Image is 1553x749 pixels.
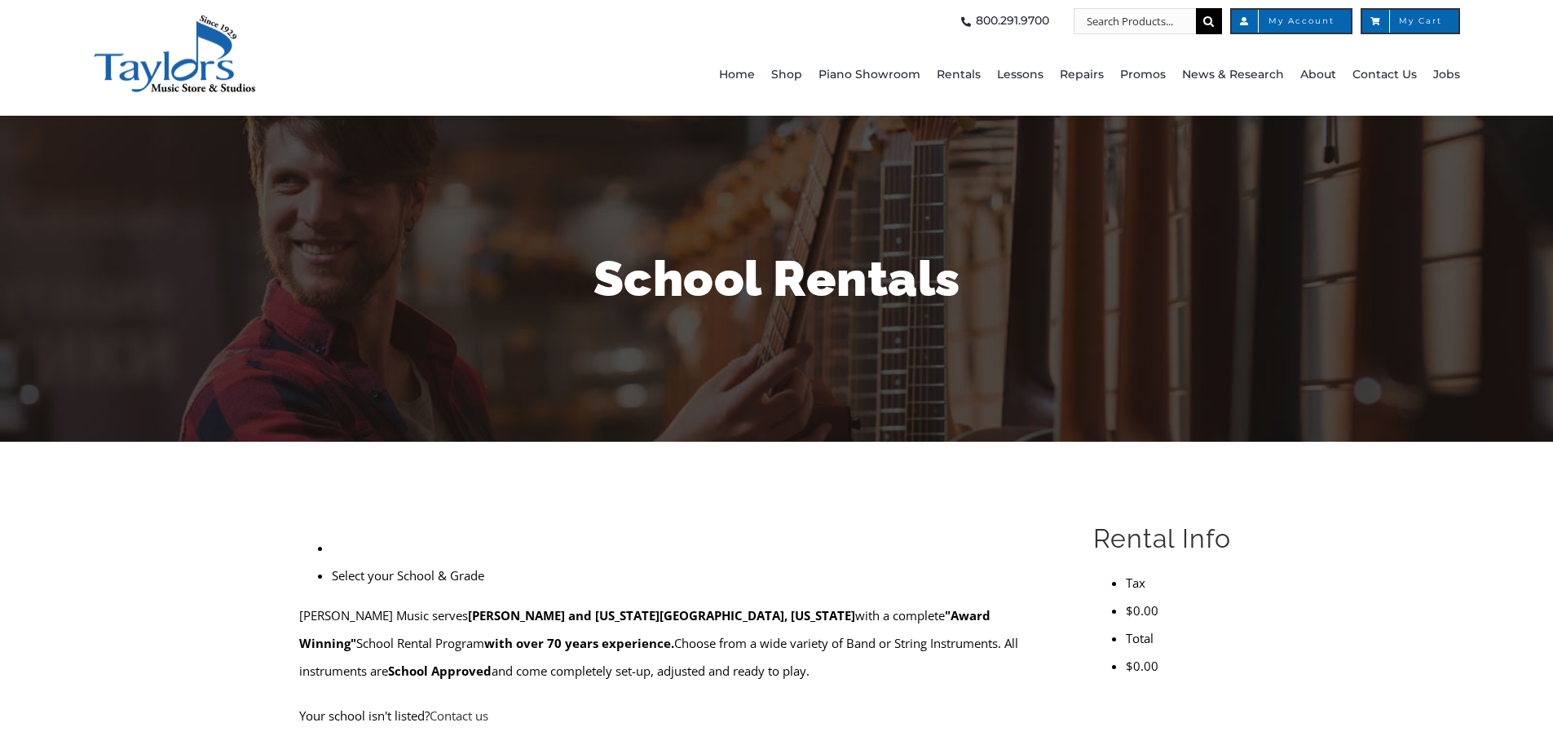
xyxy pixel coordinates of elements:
a: taylors-music-store-west-chester [93,12,256,29]
li: Select your School & Grade [332,562,1055,589]
a: Home [719,34,755,116]
a: Rentals [937,34,981,116]
a: Jobs [1433,34,1460,116]
li: $0.00 [1126,652,1254,680]
a: Contact Us [1352,34,1417,116]
p: Your school isn't listed? [299,702,1055,729]
a: Lessons [997,34,1043,116]
a: My Account [1230,8,1352,34]
li: Tax [1126,569,1254,597]
span: Piano Showroom [818,62,920,88]
nav: Main Menu [448,34,1460,116]
span: Repairs [1060,62,1104,88]
a: News & Research [1182,34,1284,116]
a: About [1300,34,1336,116]
span: Home [719,62,755,88]
nav: Top Right [448,8,1460,34]
span: Rentals [937,62,981,88]
span: Lessons [997,62,1043,88]
li: $0.00 [1126,597,1254,624]
span: My Cart [1379,17,1442,25]
h2: Rental Info [1093,522,1254,556]
strong: School Approved [388,663,492,679]
a: Promos [1120,34,1166,116]
span: News & Research [1182,62,1284,88]
input: Search Products... [1074,8,1196,34]
span: Promos [1120,62,1166,88]
a: Contact us [430,707,488,724]
span: Contact Us [1352,62,1417,88]
span: 800.291.9700 [976,8,1049,34]
strong: [PERSON_NAME] and [US_STATE][GEOGRAPHIC_DATA], [US_STATE] [468,607,855,623]
a: 800.291.9700 [956,8,1049,34]
h1: School Rentals [300,245,1254,313]
a: Repairs [1060,34,1104,116]
span: Shop [771,62,802,88]
span: About [1300,62,1336,88]
strong: with over 70 years experience. [484,635,674,651]
a: Shop [771,34,802,116]
a: My Cart [1361,8,1460,34]
li: Total [1126,624,1254,652]
span: My Account [1248,17,1335,25]
a: Piano Showroom [818,34,920,116]
input: Search [1196,8,1222,34]
p: [PERSON_NAME] Music serves with a complete School Rental Program Choose from a wide variety of Ba... [299,601,1055,685]
span: Jobs [1433,62,1460,88]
